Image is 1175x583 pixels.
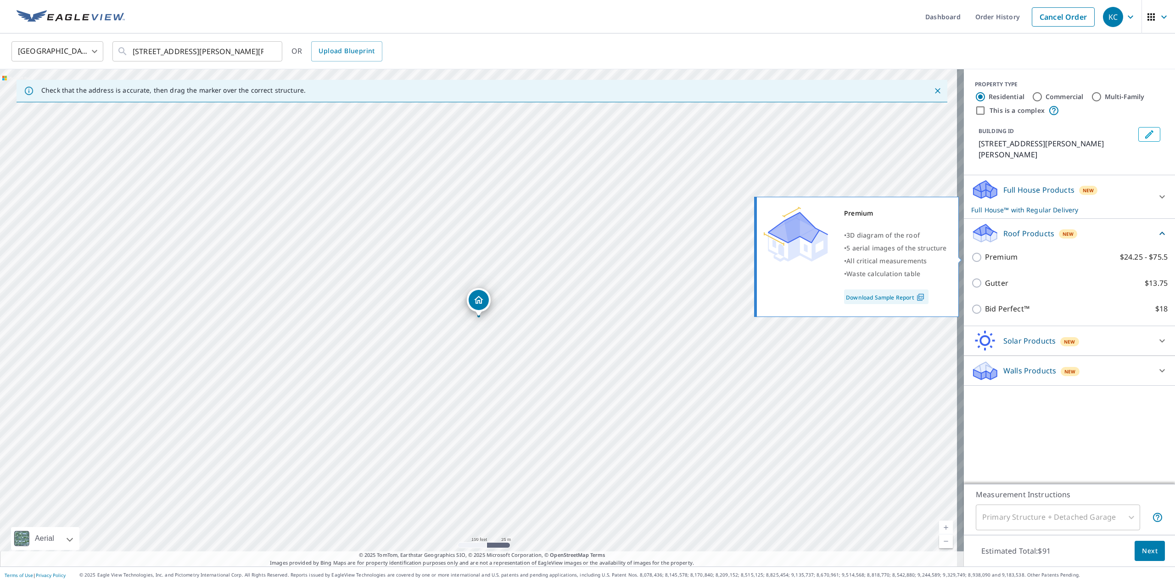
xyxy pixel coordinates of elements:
button: Close [932,85,944,97]
span: New [1063,230,1074,238]
span: Your report will include the primary structure and a detached garage if one exists. [1152,512,1163,523]
span: New [1064,368,1076,375]
span: Next [1142,545,1158,557]
p: Full House Products [1003,184,1074,195]
div: Dropped pin, building 1, Residential property, 415 Stone Marshall Rd Van Alstyne, TX 75495 [467,288,491,316]
label: Multi-Family [1105,92,1145,101]
span: © 2025 TomTom, Earthstar Geographics SIO, © 2025 Microsoft Corporation, © [359,551,605,559]
button: Next [1135,541,1165,561]
p: [STREET_ADDRESS][PERSON_NAME][PERSON_NAME] [979,138,1135,160]
div: [GEOGRAPHIC_DATA] [11,39,103,64]
span: All critical measurements [846,256,927,265]
a: Current Level 18, Zoom Out [939,534,953,548]
span: New [1083,187,1094,194]
p: $13.75 [1145,278,1168,289]
div: Roof ProductsNew [971,222,1168,244]
p: Walls Products [1003,365,1056,376]
p: Solar Products [1003,335,1056,346]
a: Download Sample Report [844,289,929,304]
img: Premium [764,207,828,262]
label: Commercial [1046,92,1084,101]
a: Terms [590,551,605,558]
p: Roof Products [1003,228,1054,239]
span: Upload Blueprint [319,45,375,57]
img: EV Logo [17,10,125,24]
input: Search by address or latitude-longitude [133,39,263,64]
p: Estimated Total: $91 [974,541,1058,561]
div: Full House ProductsNewFull House™ with Regular Delivery [971,179,1168,215]
div: Primary Structure + Detached Garage [976,505,1140,530]
span: Waste calculation table [846,269,920,278]
div: Aerial [11,527,79,550]
div: OR [291,41,382,61]
a: Cancel Order [1032,7,1095,27]
label: This is a complex [990,106,1045,115]
div: • [844,242,947,255]
a: Privacy Policy [36,572,66,578]
button: Edit building 1 [1138,127,1160,142]
p: Measurement Instructions [976,489,1163,500]
div: • [844,267,947,280]
p: BUILDING ID [979,127,1014,135]
p: Full House™ with Regular Delivery [971,205,1151,215]
span: New [1064,338,1075,345]
p: Check that the address is accurate, then drag the marker over the correct structure. [41,86,306,94]
a: Current Level 18, Zoom In [939,521,953,534]
a: OpenStreetMap [550,551,588,558]
a: Upload Blueprint [311,41,382,61]
div: • [844,255,947,267]
div: Aerial [32,527,57,550]
img: Pdf Icon [914,293,927,301]
p: © 2025 Eagle View Technologies, Inc. and Pictometry International Corp. All Rights Reserved. Repo... [79,572,1170,578]
p: Gutter [985,278,1008,289]
p: | [5,572,66,578]
div: • [844,229,947,242]
div: PROPERTY TYPE [975,80,1164,89]
p: $18 [1155,303,1168,315]
p: Bid Perfect™ [985,303,1030,315]
a: Terms of Use [5,572,33,578]
div: KC [1103,7,1123,27]
p: Premium [985,251,1018,263]
label: Residential [989,92,1024,101]
p: $24.25 - $75.5 [1120,251,1168,263]
div: Solar ProductsNew [971,330,1168,352]
div: Walls ProductsNew [971,360,1168,382]
div: Premium [844,207,947,220]
span: 5 aerial images of the structure [846,244,946,252]
span: 3D diagram of the roof [846,231,920,239]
